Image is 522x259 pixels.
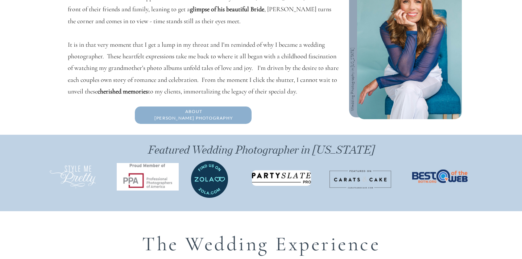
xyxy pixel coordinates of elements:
[190,5,264,13] b: glimpse of his beautiful Bride
[118,142,405,156] h2: Featured Wedding Photographer in [US_STATE]
[349,47,357,111] p: Wedding Photography in [US_STATE]
[142,108,246,122] h2: About [PERSON_NAME] Photography
[142,108,246,122] a: About[PERSON_NAME] Photography
[98,87,148,95] b: cherished memories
